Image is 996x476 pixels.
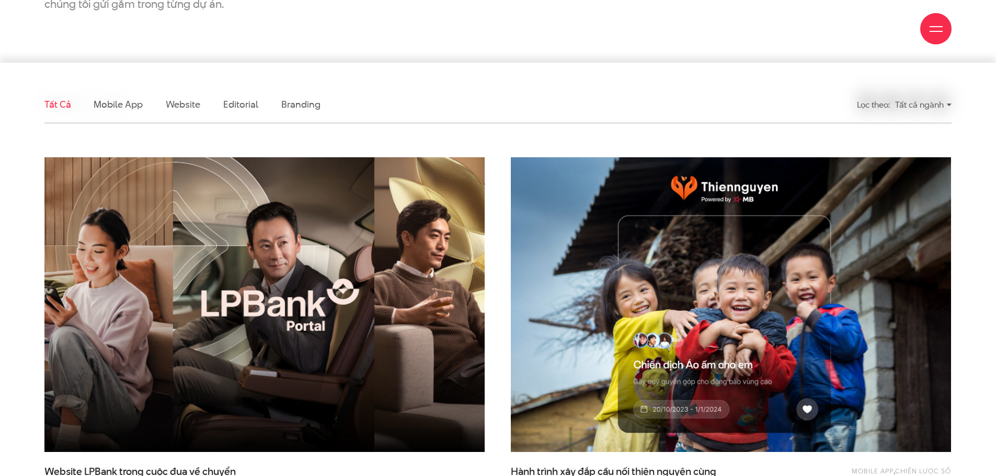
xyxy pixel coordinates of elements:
[895,466,951,475] a: Chiến lược số
[281,98,320,111] a: Branding
[511,157,951,452] img: thumb
[22,143,507,467] img: LPBank portal
[166,98,200,111] a: Website
[223,98,258,111] a: Editorial
[44,98,71,111] a: Tất cả
[857,96,890,114] div: Lọc theo:
[94,98,142,111] a: Mobile app
[895,96,952,114] div: Tất cả ngành
[852,466,894,475] a: Mobile app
